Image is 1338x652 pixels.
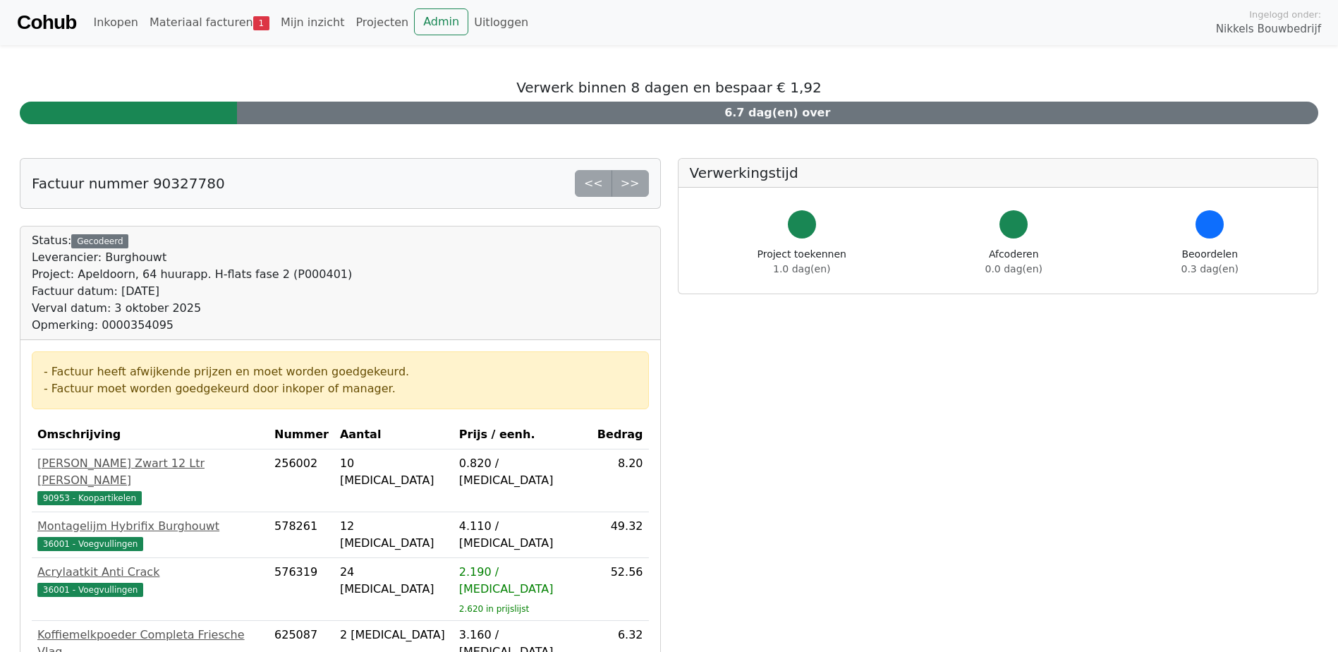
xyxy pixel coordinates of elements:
th: Omschrijving [32,421,269,449]
div: 12 [MEDICAL_DATA] [340,518,448,552]
a: Montagelijm Hybrifix Burghouwt36001 - Voegvullingen [37,518,263,552]
h5: Verwerkingstijd [690,164,1307,181]
a: Cohub [17,6,76,40]
a: Projecten [350,8,414,37]
div: Status: [32,232,352,334]
div: 2 [MEDICAL_DATA] [340,627,448,644]
div: Factuur datum: [DATE] [32,283,352,300]
td: 578261 [269,512,334,558]
sub: 2.620 in prijslijst [459,604,529,614]
div: Beoordelen [1181,247,1239,277]
div: 24 [MEDICAL_DATA] [340,564,448,598]
a: Mijn inzicht [275,8,351,37]
h5: Factuur nummer 90327780 [32,175,225,192]
span: 0.3 dag(en) [1181,263,1239,274]
div: 0.820 / [MEDICAL_DATA] [459,455,586,489]
div: Montagelijm Hybrifix Burghouwt [37,518,263,535]
div: - Factuur heeft afwijkende prijzen en moet worden goedgekeurd. [44,363,637,380]
div: Afcoderen [985,247,1042,277]
td: 576319 [269,558,334,621]
td: 256002 [269,449,334,512]
span: 36001 - Voegvullingen [37,537,143,551]
span: 0.0 dag(en) [985,263,1042,274]
div: [PERSON_NAME] Zwart 12 Ltr [PERSON_NAME] [37,455,263,489]
div: Acrylaatkit Anti Crack [37,564,263,581]
a: Inkopen [87,8,143,37]
span: 1.0 dag(en) [773,263,830,274]
td: 8.20 [592,449,649,512]
div: 4.110 / [MEDICAL_DATA] [459,518,586,552]
div: 10 [MEDICAL_DATA] [340,455,448,489]
div: Project toekennen [758,247,846,277]
div: 2.190 / [MEDICAL_DATA] [459,564,586,598]
td: 49.32 [592,512,649,558]
a: Uitloggen [468,8,534,37]
span: Ingelogd onder: [1249,8,1321,21]
th: Aantal [334,421,454,449]
h5: Verwerk binnen 8 dagen en bespaar € 1,92 [20,79,1318,96]
th: Prijs / eenh. [454,421,592,449]
span: Nikkels Bouwbedrijf [1216,21,1321,37]
div: Project: Apeldoorn, 64 huurapp. H-flats fase 2 (P000401) [32,266,352,283]
div: Gecodeerd [71,234,128,248]
div: - Factuur moet worden goedgekeurd door inkoper of manager. [44,380,637,397]
a: Admin [414,8,468,35]
span: 36001 - Voegvullingen [37,583,143,597]
div: Verval datum: 3 oktober 2025 [32,300,352,317]
a: Materiaal facturen1 [144,8,275,37]
a: [PERSON_NAME] Zwart 12 Ltr [PERSON_NAME]90953 - Koopartikelen [37,455,263,506]
th: Bedrag [592,421,649,449]
a: Acrylaatkit Anti Crack36001 - Voegvullingen [37,564,263,598]
div: 6.7 dag(en) over [237,102,1318,124]
th: Nummer [269,421,334,449]
span: 90953 - Koopartikelen [37,491,142,505]
span: 1 [253,16,269,30]
td: 52.56 [592,558,649,621]
div: Leverancier: Burghouwt [32,249,352,266]
div: Opmerking: 0000354095 [32,317,352,334]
